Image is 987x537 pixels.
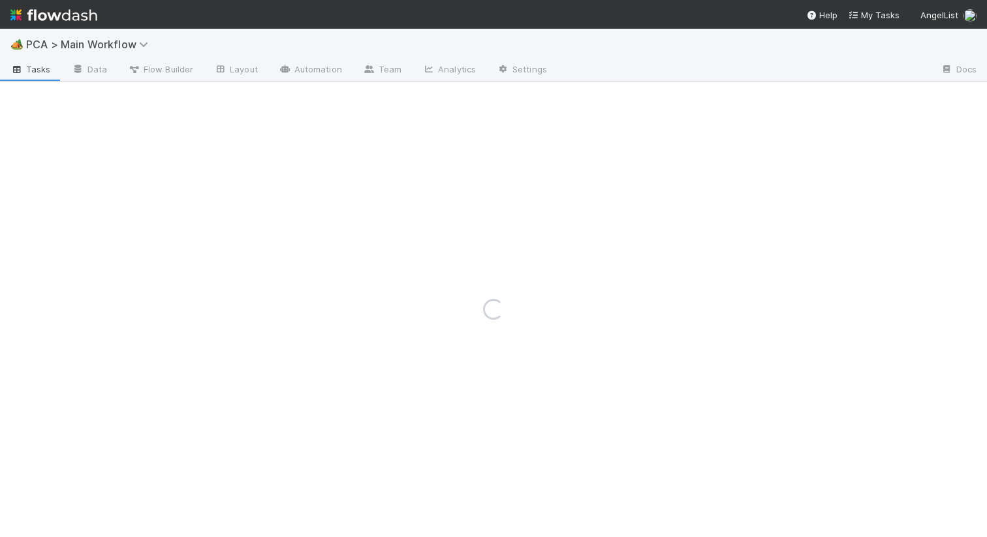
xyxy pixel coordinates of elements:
img: avatar_d89a0a80-047e-40c9-bdc2-a2d44e645fd3.png [963,9,977,22]
div: Help [806,8,838,22]
span: Tasks [10,63,51,76]
a: Flow Builder [117,60,204,81]
a: Automation [268,60,352,81]
span: My Tasks [848,10,900,20]
span: 🏕️ [10,38,23,50]
span: AngelList [920,10,958,20]
a: My Tasks [848,8,900,22]
span: PCA > Main Workflow [26,38,155,51]
a: Docs [930,60,987,81]
img: logo-inverted-e16ddd16eac7371096b0.svg [10,4,97,26]
a: Team [352,60,412,81]
a: Settings [486,60,557,81]
a: Layout [204,60,268,81]
a: Analytics [412,60,486,81]
a: Data [61,60,117,81]
span: Flow Builder [128,63,193,76]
